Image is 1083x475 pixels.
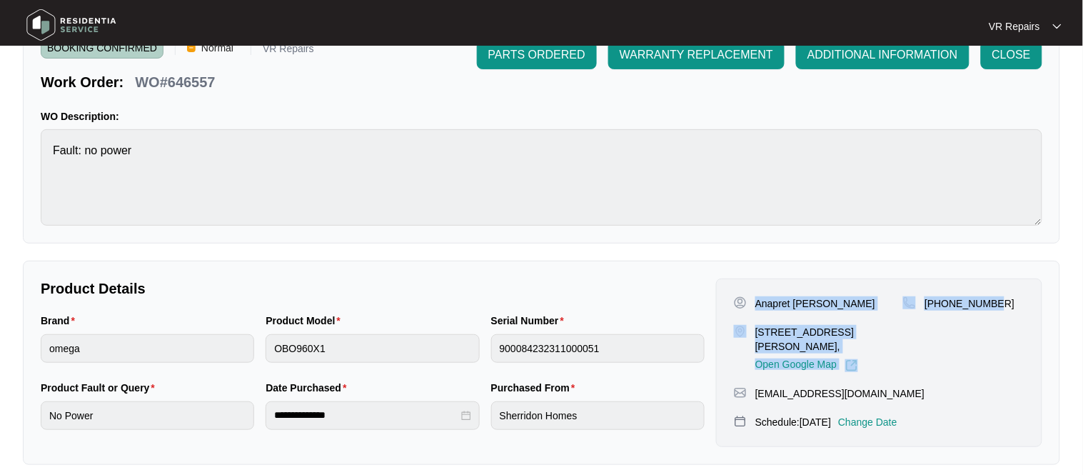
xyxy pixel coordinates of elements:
span: WARRANTY REPLACEMENT [620,46,773,64]
input: Brand [41,334,254,363]
img: residentia service logo [21,4,121,46]
input: Serial Number [491,334,705,363]
input: Date Purchased [274,408,458,423]
img: map-pin [734,325,747,338]
p: [PHONE_NUMBER] [925,296,1014,311]
p: WO Description: [41,109,1042,124]
input: Product Fault or Query [41,401,254,430]
p: Anapret [PERSON_NAME] [755,296,875,311]
p: Change Date [838,415,897,429]
input: Product Model [266,334,479,363]
label: Brand [41,314,81,328]
button: WARRANTY REPLACEMENT [608,41,785,69]
span: CLOSE [992,46,1031,64]
label: Serial Number [491,314,570,328]
input: Purchased From [491,401,705,430]
p: [STREET_ADDRESS][PERSON_NAME], [755,325,903,354]
p: [EMAIL_ADDRESS][DOMAIN_NAME] [755,386,925,401]
img: Link-External [845,359,858,372]
button: PARTS ORDERED [477,41,597,69]
p: Work Order: [41,72,124,92]
textarea: Fault: no power [41,129,1042,226]
span: PARTS ORDERED [488,46,585,64]
p: WO#646557 [135,72,215,92]
img: dropdown arrow [1053,23,1062,30]
a: Open Google Map [755,359,858,372]
button: CLOSE [981,41,1042,69]
label: Date Purchased [266,381,352,395]
p: VR Repairs [263,44,314,59]
label: Purchased From [491,381,581,395]
p: Schedule: [DATE] [755,415,831,429]
img: map-pin [734,415,747,428]
img: map-pin [903,296,916,309]
p: Product Details [41,279,705,299]
label: Product Model [266,314,346,328]
label: Product Fault or Query [41,381,161,395]
button: ADDITIONAL INFORMATION [796,41,969,69]
p: VR Repairs [989,19,1040,34]
span: ADDITIONAL INFORMATION [807,46,958,64]
img: user-pin [734,296,747,309]
img: map-pin [734,386,747,399]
